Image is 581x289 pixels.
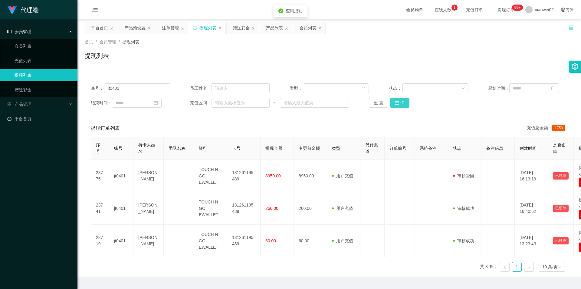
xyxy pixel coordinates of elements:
i: 图标: calendar [154,101,158,105]
span: 持卡人姓名 [138,143,155,154]
i: 图标: close [181,26,184,30]
i: 图标: down [558,265,562,269]
span: 1750 [552,125,565,131]
span: 会员管理 [99,39,116,44]
div: 会员列表 [299,22,316,34]
span: 提现订单 [494,8,517,12]
h1: 代理端 [21,0,39,20]
span: 8950.00 [265,173,281,178]
button: 已锁单 [553,237,569,244]
span: 查询成功 [286,8,303,13]
td: jt0401 [109,160,133,192]
li: 下一页 [524,262,534,272]
span: 用户充值 [332,238,353,243]
span: 结束时间： [91,100,112,106]
i: 图标: close [285,26,288,30]
sup: 1 [451,5,458,11]
span: 订单编号 [389,146,406,151]
td: TOUCH N GO EWALLET [194,192,227,225]
span: 产品管理 [7,102,31,107]
button: 已锁单 [553,205,569,212]
td: TOUCH N GO EWALLET [194,225,227,257]
td: [DATE] 16:13:19 [515,160,548,192]
input: 请输入 [104,83,170,93]
a: 会员列表 [15,40,73,52]
i: 图标: close [110,26,113,30]
div: 10 条/页 [542,262,558,271]
span: 审核成功 [453,238,474,243]
li: 上一页 [500,262,510,272]
span: 备注信息 [486,146,503,151]
td: 131261195489 [227,192,261,225]
i: 图标: left [503,265,507,269]
i: 图标: close [218,26,222,30]
div: 注单管理 [162,22,179,34]
td: [PERSON_NAME] [133,160,164,192]
td: [DATE] 16:40:52 [515,192,548,225]
a: 代理端 [7,7,39,12]
a: 图标: dashboard平台首页 [7,113,73,125]
span: 账号： [91,85,104,92]
span: 提现列表 [122,39,139,44]
i: 图标: close [147,26,151,30]
td: jt0401 [109,225,133,257]
span: ~ [270,100,280,106]
td: 131261195489 [227,225,261,257]
span: 260.00 [265,206,278,211]
span: 账号 [114,146,123,151]
td: [PERSON_NAME] [133,225,164,257]
span: 卡号 [232,146,241,151]
span: 提现订单列表 [91,125,120,132]
span: 变更前金额 [299,146,320,151]
p: 1 [453,5,455,11]
span: 状态 [453,146,461,151]
td: 23775 [91,160,109,192]
div: 产品列表 [266,22,283,34]
i: 图标: unlock [568,25,574,30]
i: 图标: down [461,86,465,91]
div: 产品预设置 [124,22,146,34]
span: 类型： [290,85,303,92]
div: 赠送彩金 [233,22,250,34]
td: [PERSON_NAME] [133,192,164,225]
sup: 1207 [512,5,523,11]
i: icon: check-circle [278,8,283,13]
td: 260.00 [294,192,327,225]
span: 代付渠道 [365,143,378,154]
span: 系统备注 [420,146,437,151]
span: 状态： [389,85,402,92]
i: 图标: sync [193,26,197,30]
span: 60.00 [265,238,276,243]
input: 请输入 [212,83,270,93]
li: 1 [512,262,522,272]
i: 图标: close [318,26,322,30]
i: 图标: setting [572,63,578,70]
span: / [96,39,97,44]
td: 23741 [91,192,109,225]
span: 会员管理 [7,29,31,34]
div: 提现列表 [199,22,216,34]
span: 起始时间： [488,85,509,92]
a: 1 [512,262,521,271]
td: 23719 [91,225,109,257]
span: 审核驳回 [453,173,474,178]
td: 8950.00 [294,160,327,192]
div: 平台首页 [91,22,108,34]
a: 充值列表 [15,55,73,67]
i: 图标: right [527,265,531,269]
span: 类型 [332,146,340,151]
td: [DATE] 13:23:43 [515,225,548,257]
button: 查 询 [390,98,409,108]
i: 图标: appstore-o [7,102,11,106]
span: / [119,39,120,44]
span: 银行 [199,146,207,151]
span: 充值订单 [463,8,486,12]
td: 60.00 [294,225,327,257]
span: 充值区间： [190,100,211,106]
img: logo.9652507e.png [7,6,17,15]
a: 赠送彩金 [15,84,73,96]
span: 序号 [96,143,100,154]
td: jt0401 [109,192,133,225]
button: 已锁单 [553,172,569,180]
input: 请输入最小值为 [212,98,270,108]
